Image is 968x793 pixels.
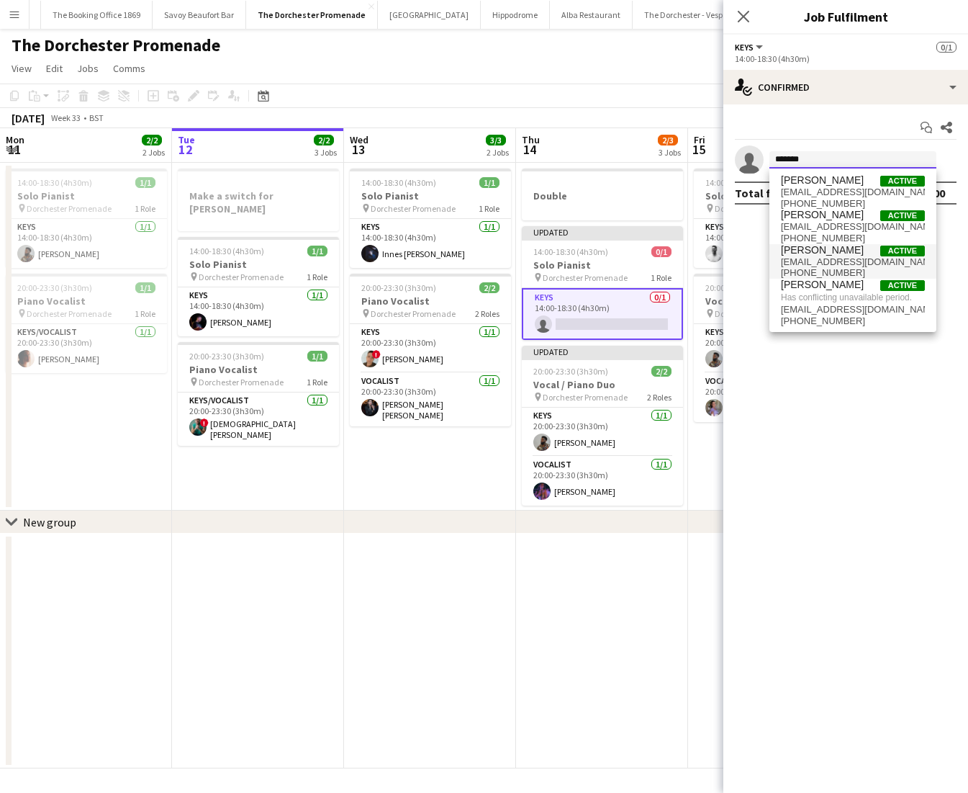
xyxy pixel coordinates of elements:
[479,203,499,214] span: 1 Role
[694,189,855,202] h3: Solo Pianist
[135,203,155,214] span: 1 Role
[12,111,45,125] div: [DATE]
[153,1,246,29] button: Savoy Beaufort Bar
[880,246,925,256] span: Active
[178,287,339,336] app-card-role: Keys1/114:00-18:30 (4h30m)[PERSON_NAME]
[694,274,855,422] div: 20:00-23:30 (3h30m)2/2Vocal / Piano Duo Dorchester Promenade2 RolesKeys1/120:00-23:30 (3h30m)[PER...
[522,346,683,506] app-job-card: Updated20:00-23:30 (3h30m)2/2Vocal / Piano Duo Dorchester Promenade2 RolesKeys1/120:00-23:30 (3h3...
[350,274,511,426] div: 20:00-23:30 (3h30m)2/2Piano Vocalist Dorchester Promenade2 RolesKeys1/120:00-23:30 (3h30m)![PERSO...
[27,203,112,214] span: Dorchester Promenade
[350,324,511,373] app-card-role: Keys1/120:00-23:30 (3h30m)![PERSON_NAME]
[781,304,925,315] span: bookings@ukweddingpianist.com
[135,308,155,319] span: 1 Role
[522,189,683,202] h3: Double
[6,274,167,373] app-job-card: 20:00-23:30 (3h30m)1/1Piano Vocalist Dorchester Promenade1 RoleKeys/Vocalist1/120:00-23:30 (3h30m...
[6,169,167,268] app-job-card: 14:00-18:30 (4h30m)1/1Solo Pianist Dorchester Promenade1 RoleKeys1/114:00-18:30 (4h30m)[PERSON_NAME]
[48,112,83,123] span: Week 33
[522,226,683,238] div: Updated
[522,133,540,146] span: Thu
[880,280,925,291] span: Active
[651,366,671,377] span: 2/2
[6,219,167,268] app-card-role: Keys1/114:00-18:30 (4h30m)[PERSON_NAME]
[522,378,683,391] h3: Vocal / Piano Duo
[350,219,511,268] app-card-role: Keys1/114:00-18:30 (4h30m)Innes [PERSON_NAME]
[694,133,705,146] span: Fri
[107,59,151,78] a: Comms
[6,133,24,146] span: Mon
[694,295,855,308] h3: Vocal / Piano Duo
[12,35,220,56] h1: The Dorchester Promenade
[781,244,864,256] span: Michael Horner
[486,135,506,145] span: 3/3
[723,7,968,26] h3: Job Fulfilment
[361,177,436,188] span: 14:00-18:30 (4h30m)
[694,373,855,422] app-card-role: Vocalist1/120:00-23:30 (3h30m)[PERSON_NAME]
[113,62,145,75] span: Comms
[659,147,681,158] div: 3 Jobs
[142,135,162,145] span: 2/2
[520,141,540,158] span: 14
[781,221,925,233] span: mikemusodavies@gmail.com
[694,324,855,373] app-card-role: Keys1/120:00-23:30 (3h30m)[PERSON_NAME]
[350,133,368,146] span: Wed
[479,177,499,188] span: 1/1
[522,259,683,272] h3: Solo Pianist
[781,315,925,327] span: +447538795932
[189,246,264,256] span: 14:00-18:30 (4h30m)
[348,141,368,158] span: 13
[199,377,284,387] span: Dorchester Promenade
[781,174,864,187] span: Michael Chang
[6,324,167,373] app-card-role: Keys/Vocalist1/120:00-23:30 (3h30m)[PERSON_NAME]
[936,42,956,53] span: 0/1
[543,272,628,283] span: Dorchester Promenade
[522,457,683,506] app-card-role: Vocalist1/120:00-23:30 (3h30m)[PERSON_NAME]
[135,177,155,188] span: 1/1
[781,198,925,210] span: +447842784625
[543,392,628,403] span: Dorchester Promenade
[27,308,112,319] span: Dorchester Promenade
[533,246,608,257] span: 14:00-18:30 (4h30m)
[307,246,327,256] span: 1/1
[735,186,784,200] div: Total fee
[178,393,339,446] app-card-role: Keys/Vocalist1/120:00-23:30 (3h30m)![DEMOGRAPHIC_DATA][PERSON_NAME]
[6,189,167,202] h3: Solo Pianist
[735,53,956,64] div: 14:00-18:30 (4h30m)
[17,177,92,188] span: 14:00-18:30 (4h30m)
[781,291,925,304] span: Has conflicting unavailable period.
[522,169,683,220] app-job-card: Double
[372,350,381,359] span: !
[176,141,195,158] span: 12
[178,237,339,336] div: 14:00-18:30 (4h30m)1/1Solo Pianist Dorchester Promenade1 RoleKeys1/114:00-18:30 (4h30m)[PERSON_NAME]
[522,226,683,340] app-job-card: Updated14:00-18:30 (4h30m)0/1Solo Pianist Dorchester Promenade1 RoleKeys0/114:00-18:30 (4h30m)
[694,169,855,268] app-job-card: 14:00-18:30 (4h30m)1/1Solo Pianist Dorchester Promenade1 RoleKeys1/114:00-18:30 (4h30m)[PERSON_NAME]
[735,42,754,53] span: Keys
[715,203,800,214] span: Dorchester Promenade
[178,342,339,446] app-job-card: 20:00-23:30 (3h30m)1/1Piano Vocalist Dorchester Promenade1 RoleKeys/Vocalist1/120:00-23:30 (3h30m...
[23,515,76,529] div: New group
[522,288,683,340] app-card-role: Keys0/114:00-18:30 (4h30m)
[71,59,104,78] a: Jobs
[178,169,339,231] app-job-card: Make a switch for [PERSON_NAME]
[781,256,925,268] span: michaelhorner@hotmail.co.uk
[522,408,683,457] app-card-role: Keys1/120:00-23:30 (3h30m)[PERSON_NAME]
[6,59,37,78] a: View
[723,70,968,104] div: Confirmed
[77,62,99,75] span: Jobs
[781,233,925,244] span: +447526100955
[781,209,864,221] span: Michael Davies
[550,1,633,29] button: Alba Restaurant
[199,272,284,282] span: Dorchester Promenade
[371,203,456,214] span: Dorchester Promenade
[880,210,925,221] span: Active
[307,272,327,282] span: 1 Role
[89,112,104,123] div: BST
[350,189,511,202] h3: Solo Pianist
[17,282,92,293] span: 20:00-23:30 (3h30m)
[41,1,153,29] button: The Booking Office 1869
